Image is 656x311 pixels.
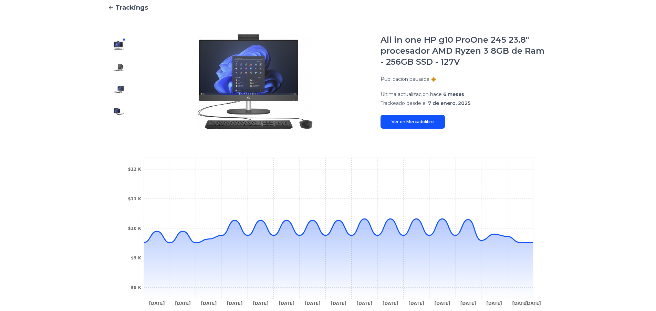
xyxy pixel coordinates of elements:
[144,34,367,129] img: All in one HP g10 ProOne 245 23.8" procesador AMD Ryzen 3 8GB de Ram - 256GB SSD - 127V
[149,301,165,306] tspan: [DATE]
[175,301,191,306] tspan: [DATE]
[304,301,320,306] tspan: [DATE]
[227,301,242,306] tspan: [DATE]
[356,301,372,306] tspan: [DATE]
[428,100,470,106] span: 7 de enero, 2025
[460,301,476,306] tspan: [DATE]
[486,301,502,306] tspan: [DATE]
[113,106,124,117] img: All in one HP g10 ProOne 245 23.8" procesador AMD Ryzen 3 8GB de Ram - 256GB SSD - 127V
[408,301,424,306] tspan: [DATE]
[434,301,450,306] tspan: [DATE]
[512,301,528,306] tspan: [DATE]
[381,34,549,67] h1: All in one HP g10 ProOne 245 23.8" procesador AMD Ryzen 3 8GB de Ram - 256GB SSD - 127V
[381,115,445,129] a: Ver en Mercadolibre
[128,226,141,231] tspan: $10 K
[113,84,124,95] img: All in one HP g10 ProOne 245 23.8" procesador AMD Ryzen 3 8GB de Ram - 256GB SSD - 127V
[128,196,141,201] tspan: $11 K
[525,301,541,306] tspan: [DATE]
[108,3,549,12] a: Trackings
[128,167,141,172] tspan: $12 K
[115,3,148,12] span: Trackings
[279,301,294,306] tspan: [DATE]
[381,100,427,106] span: Trackeado desde el
[331,301,346,306] tspan: [DATE]
[131,256,141,260] tspan: $9 K
[201,301,217,306] tspan: [DATE]
[253,301,269,306] tspan: [DATE]
[113,40,124,51] img: All in one HP g10 ProOne 245 23.8" procesador AMD Ryzen 3 8GB de Ram - 256GB SSD - 127V
[443,91,464,97] span: 6 meses
[113,62,124,73] img: All in one HP g10 ProOne 245 23.8" procesador AMD Ryzen 3 8GB de Ram - 256GB SSD - 127V
[381,91,442,97] span: Ultima actualizacion hace
[382,301,398,306] tspan: [DATE]
[381,76,429,83] p: Publicacion pausada
[131,285,141,290] tspan: $8 K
